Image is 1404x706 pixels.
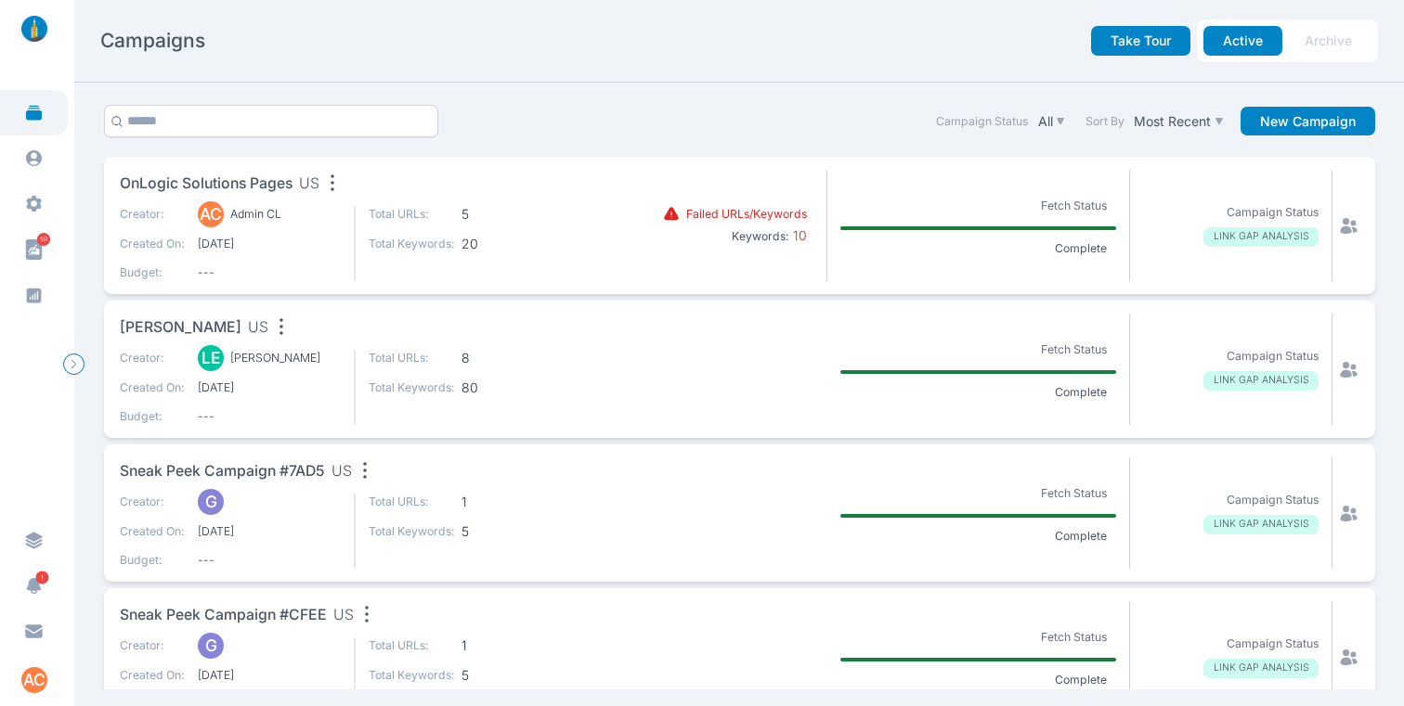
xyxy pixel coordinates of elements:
span: 5 [461,523,548,540]
span: [DATE] [198,236,341,252]
p: Budget: [120,264,185,281]
p: Total Keywords: [369,379,455,396]
p: Total Keywords: [369,667,455,684]
span: [PERSON_NAME] [120,316,241,340]
p: Total URLs: [369,637,455,654]
p: Fetch Status [1031,194,1116,217]
p: Creator: [120,494,185,510]
div: G [198,633,224,659]
p: Total Keywords: [369,236,455,252]
span: 80 [461,379,548,396]
p: Most Recent [1134,113,1211,130]
p: Campaign Status [1227,635,1319,652]
span: US [331,460,352,483]
p: Complete [1045,672,1116,688]
button: New Campaign [1241,107,1375,136]
p: Created On: [120,379,185,396]
p: [PERSON_NAME] [230,350,320,366]
span: OnLogic Solutions Pages [120,173,292,196]
p: All [1038,113,1053,130]
span: 8 [461,350,548,366]
span: 5 [461,206,548,223]
p: Complete [1045,384,1116,401]
span: 20 [461,236,548,252]
p: LINK GAP ANALYSIS [1203,371,1319,391]
span: 1 [461,637,548,654]
p: Failed URLs/Keywords [686,206,807,223]
span: [DATE] [198,379,341,396]
span: US [299,173,319,196]
p: Budget: [120,408,185,425]
button: Active [1203,26,1282,56]
span: [DATE] [198,667,341,684]
p: Total URLs: [369,350,455,366]
span: US [333,604,354,627]
p: Total URLs: [369,206,455,223]
span: --- [198,408,341,425]
p: Complete [1045,240,1116,257]
div: LE [198,345,224,371]
p: Created On: [120,236,185,252]
p: Budget: [120,552,185,569]
p: Created On: [120,523,185,540]
p: Total Keywords: [369,523,455,540]
span: --- [198,552,341,569]
p: Complete [1045,528,1116,545]
p: LINK GAP ANALYSIS [1203,227,1319,247]
button: Archive [1285,26,1371,56]
p: Fetch Status [1031,481,1116,505]
p: Campaign Status [1227,492,1319,508]
b: Keywords: [732,229,789,243]
p: Creator: [120,637,185,654]
span: 5 [461,667,548,684]
h2: Campaigns [100,28,205,54]
p: Created On: [120,667,185,684]
p: LINK GAP ANALYSIS [1203,659,1319,678]
button: All [1034,109,1069,133]
button: Take Tour [1091,26,1190,56]
p: LINK GAP ANALYSIS [1203,515,1319,534]
p: Fetch Status [1031,338,1116,361]
p: Admin CL [230,206,281,223]
img: linklaunch_small.2ae18699.png [15,16,54,42]
p: Campaign Status [1227,204,1319,221]
p: Creator: [120,206,185,223]
span: Sneak Peek Campaign #CFEE [120,604,327,627]
span: 10 [789,227,807,243]
p: Creator: [120,350,185,366]
button: Most Recent [1131,109,1228,133]
label: Sort By [1085,113,1124,130]
span: Sneak Peek Campaign #7AD5 [120,460,325,483]
span: 59 [37,233,50,246]
div: AC [198,201,224,227]
span: --- [198,264,341,281]
div: G [198,489,224,515]
span: 1 [461,494,548,510]
span: [DATE] [198,523,341,540]
p: Campaign Status [1227,348,1319,365]
p: Total URLs: [369,494,455,510]
p: Fetch Status [1031,625,1116,648]
span: US [248,316,268,340]
label: Campaign Status [936,113,1028,130]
